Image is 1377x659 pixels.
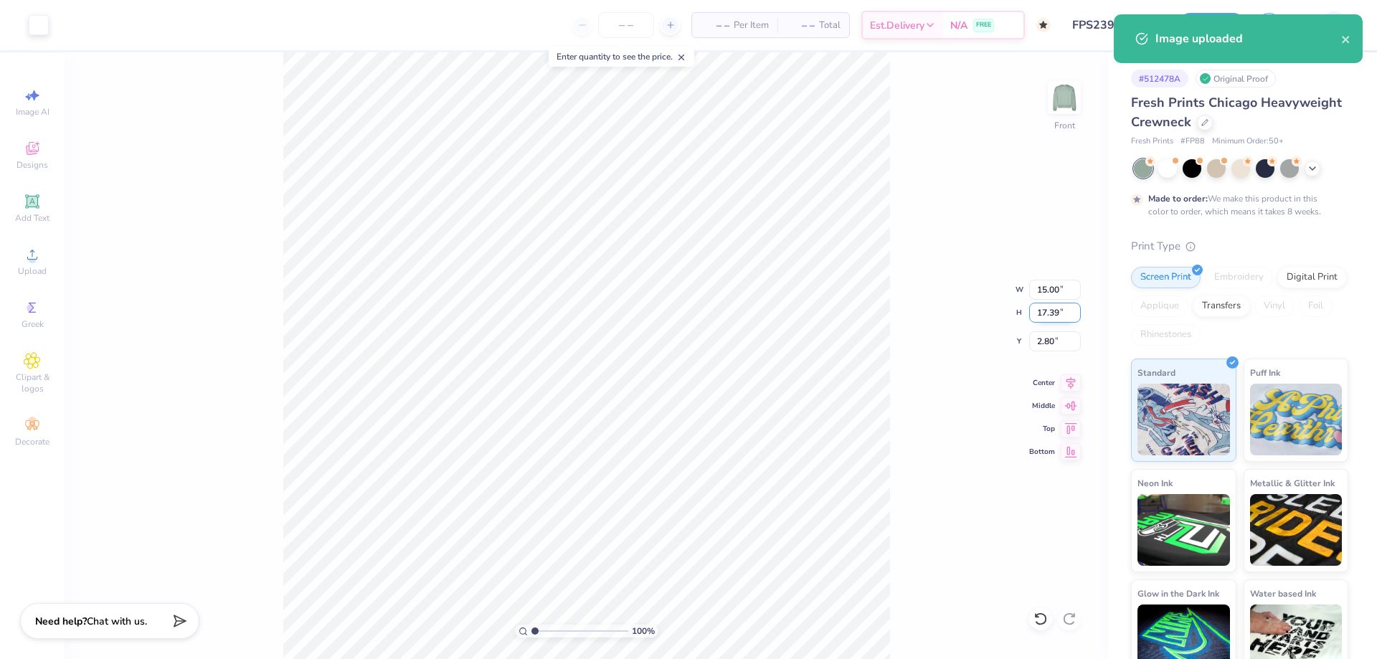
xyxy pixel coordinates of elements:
span: 100 % [632,625,655,637]
div: Foil [1299,295,1333,317]
img: Puff Ink [1250,384,1343,455]
span: – – [701,18,729,33]
div: Rhinestones [1131,324,1201,346]
span: Minimum Order: 50 + [1212,136,1284,148]
span: Center [1029,378,1055,388]
img: Metallic & Glitter Ink [1250,494,1343,566]
strong: Made to order: [1148,193,1208,204]
div: # 512478A [1131,70,1188,87]
div: Transfers [1193,295,1250,317]
span: Water based Ink [1250,586,1316,601]
button: close [1341,30,1351,47]
div: Image uploaded [1155,30,1341,47]
span: Metallic & Glitter Ink [1250,475,1335,490]
span: Clipart & logos [7,371,57,394]
span: Est. Delivery [870,18,924,33]
div: Front [1054,119,1075,132]
span: Fresh Prints Chicago Heavyweight Crewneck [1131,94,1342,131]
span: Decorate [15,436,49,447]
input: – – [598,12,654,38]
div: Digital Print [1277,267,1347,288]
span: Glow in the Dark Ink [1137,586,1219,601]
span: N/A [950,18,967,33]
img: Standard [1137,384,1230,455]
span: Bottom [1029,447,1055,457]
span: Standard [1137,365,1175,380]
span: Per Item [734,18,769,33]
div: Embroidery [1205,267,1273,288]
div: Vinyl [1254,295,1295,317]
span: Add Text [15,212,49,224]
input: Untitled Design [1061,11,1167,39]
span: Middle [1029,401,1055,411]
div: Print Type [1131,238,1348,255]
div: We make this product in this color to order, which means it takes 8 weeks. [1148,192,1325,218]
span: Image AI [16,106,49,118]
span: Designs [16,159,48,171]
span: Top [1029,424,1055,434]
span: Puff Ink [1250,365,1280,380]
div: Original Proof [1196,70,1276,87]
span: Fresh Prints [1131,136,1173,148]
span: – – [786,18,815,33]
span: # FP88 [1180,136,1205,148]
span: FREE [976,20,991,30]
span: Upload [18,265,47,277]
div: Enter quantity to see the price. [549,47,694,67]
span: Chat with us. [87,615,147,628]
img: Neon Ink [1137,494,1230,566]
div: Screen Print [1131,267,1201,288]
img: Front [1050,83,1079,112]
span: Greek [22,318,44,330]
span: Total [819,18,841,33]
strong: Need help? [35,615,87,628]
span: Neon Ink [1137,475,1173,490]
div: Applique [1131,295,1188,317]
